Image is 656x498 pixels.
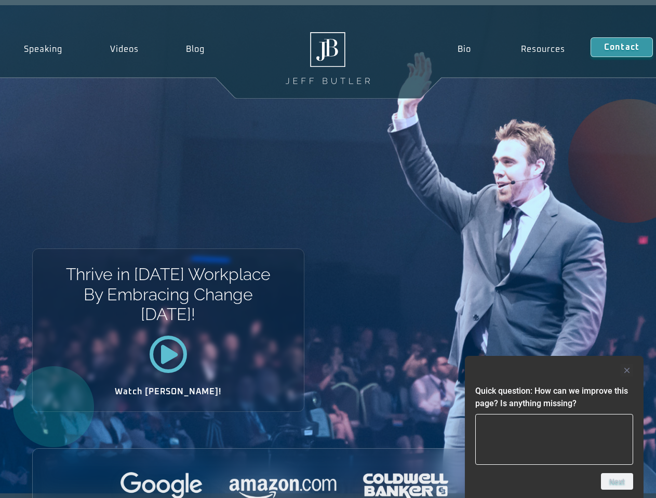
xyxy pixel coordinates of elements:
[475,414,633,465] textarea: Quick question: How can we improve this page? Is anything missing?
[432,37,496,61] a: Bio
[496,37,591,61] a: Resources
[475,385,633,410] h2: Quick question: How can we improve this page? Is anything missing?
[601,473,633,490] button: Next question
[69,388,267,396] h2: Watch [PERSON_NAME]!
[65,265,271,324] h1: Thrive in [DATE] Workplace By Embracing Change [DATE]!
[475,364,633,490] div: Quick question: How can we improve this page? Is anything missing?
[604,43,639,51] span: Contact
[621,364,633,377] button: Hide survey
[432,37,590,61] nav: Menu
[591,37,653,57] a: Contact
[86,37,163,61] a: Videos
[162,37,229,61] a: Blog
